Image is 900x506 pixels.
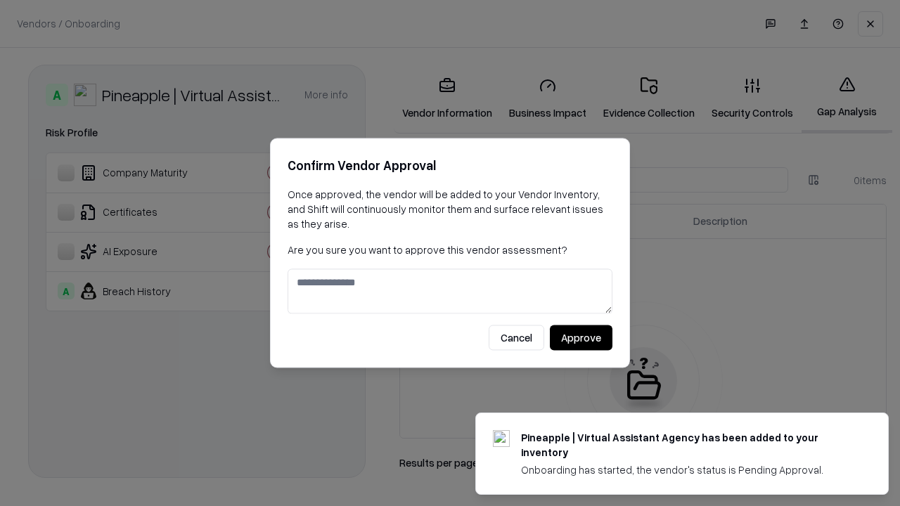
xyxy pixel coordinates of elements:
button: Approve [550,325,612,351]
p: Once approved, the vendor will be added to your Vendor Inventory, and Shift will continuously mon... [288,187,612,231]
p: Are you sure you want to approve this vendor assessment? [288,242,612,257]
button: Cancel [489,325,544,351]
h2: Confirm Vendor Approval [288,155,612,176]
div: Pineapple | Virtual Assistant Agency has been added to your inventory [521,430,854,460]
div: Onboarding has started, the vendor's status is Pending Approval. [521,462,854,477]
img: trypineapple.com [493,430,510,447]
